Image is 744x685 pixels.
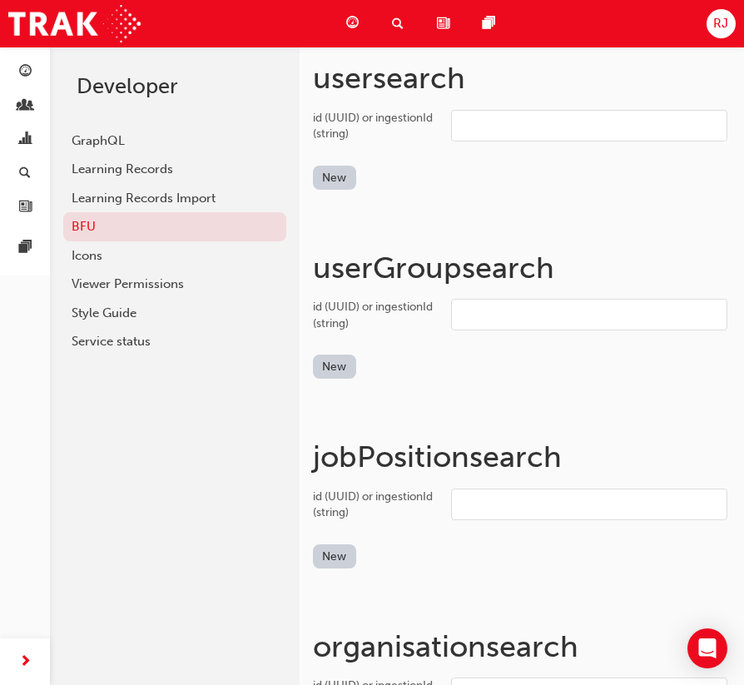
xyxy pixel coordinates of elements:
span: pages-icon [483,13,495,34]
input: id (UUID) or ingestionId (string) [451,299,727,330]
span: search-icon [19,166,31,181]
a: Viewer Permissions [63,270,286,299]
span: next-icon [19,652,32,673]
div: Learning Records [72,160,278,179]
a: pages-icon [469,7,515,41]
span: news-icon [437,13,449,34]
div: id (UUID) or ingestionId (string) [313,299,438,331]
a: GraphQL [63,127,286,156]
button: New [313,544,356,568]
h2: Developer [77,73,273,100]
span: guage-icon [19,65,32,80]
a: Learning Records [63,155,286,184]
div: Learning Records Import [72,189,278,208]
a: search-icon [379,7,424,41]
div: Icons [72,246,278,266]
span: chart-icon [19,132,32,147]
h1: userGroup search [313,250,731,286]
h1: user search [313,60,731,97]
h1: organisation search [313,628,731,665]
a: Icons [63,241,286,271]
a: news-icon [424,7,469,41]
span: news-icon [19,200,32,215]
div: id (UUID) or ingestionId (string) [313,489,438,521]
div: GraphQL [72,132,278,151]
span: pages-icon [19,241,32,256]
button: RJ [707,9,736,38]
div: id (UUID) or ingestionId (string) [313,110,438,142]
div: Viewer Permissions [72,275,278,294]
button: New [313,355,356,379]
a: guage-icon [333,7,379,41]
div: Style Guide [72,304,278,323]
input: id (UUID) or ingestionId (string) [451,110,727,141]
span: guage-icon [346,13,359,34]
button: New [313,166,356,190]
a: Style Guide [63,299,286,328]
div: Service status [72,332,278,351]
h1: jobPosition search [313,439,731,475]
img: Trak [8,5,141,42]
a: BFU [63,212,286,241]
div: Open Intercom Messenger [687,628,727,668]
input: id (UUID) or ingestionId (string) [451,489,727,520]
span: people-icon [19,99,32,114]
a: Service status [63,327,286,356]
span: RJ [713,14,728,33]
span: search-icon [392,13,404,34]
a: Learning Records Import [63,184,286,213]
